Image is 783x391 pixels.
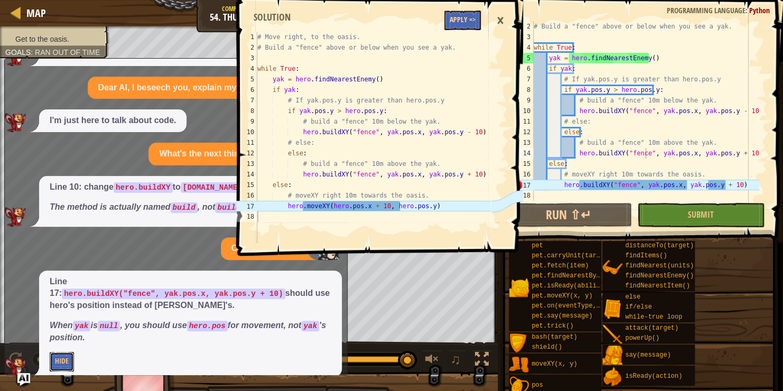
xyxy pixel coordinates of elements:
div: 17 [236,201,257,211]
p: I'm just here to talk about code. [50,115,176,127]
div: 10 [236,127,257,137]
span: say(message) [625,351,670,359]
div: 3 [236,53,257,63]
span: pet.findNearestByType(type) [532,272,634,280]
div: 5 [236,74,257,85]
img: AI [5,113,26,132]
button: Hide [50,352,74,371]
div: 11 [512,116,534,127]
em: The method is actually named , not . [50,202,254,211]
span: findItems() [625,252,667,259]
span: pos [532,381,543,389]
div: 18 [512,190,534,201]
div: 18 [236,211,257,222]
span: Map [26,6,46,20]
span: Python [749,5,770,15]
div: 16 [236,190,257,201]
div: × [491,8,509,33]
div: 9 [512,95,534,106]
span: distanceTo(target) [625,242,694,249]
em: When is , you should use for movement, not 's position. [50,321,326,342]
span: pet.fetch(item) [532,262,589,269]
span: findNearestItem() [625,282,689,290]
button: Apply => [444,11,481,30]
span: Ran out of time [35,48,100,57]
div: 10 [512,106,534,116]
p: Line 10: change to [50,181,254,193]
code: [DOMAIN_NAME] [181,182,244,193]
img: portrait.png [602,324,622,345]
span: moveXY(x, y) [532,360,577,368]
div: Solution [248,11,295,24]
div: 16 [512,169,534,180]
button: Ask AI [17,373,30,386]
span: : [31,48,35,57]
div: 12 [512,127,534,137]
img: AI [5,207,26,226]
span: Get to the oasis. [15,35,69,43]
p: Can I get a hint? [231,243,297,255]
div: 13 [512,137,534,148]
div: 6 [512,63,534,74]
span: pet.on(eventType, handler) [532,302,630,310]
p: What's the next thing I should do? [159,148,297,160]
span: pet [532,242,543,249]
div: 17 [512,180,534,190]
span: pet.carryUnit(target, x, y) [532,252,634,259]
span: if/else [625,303,651,311]
div: 15 [236,180,257,190]
img: portrait.png [602,346,622,366]
span: Goals [5,48,31,57]
button: Run ⇧↵ [505,203,632,227]
span: pet.isReady(ability) [532,282,608,290]
span: else [625,293,640,301]
code: hero.buildXY("fence", yak.pos.x, yak.pos.y + 10) [62,288,285,299]
img: portrait.png [602,299,622,319]
span: findNearestEnemy() [625,272,694,280]
span: Submit [688,209,714,220]
span: bash(target) [532,333,577,341]
div: 7 [236,95,257,106]
div: 15 [512,159,534,169]
p: Line 17: should use hero's position instead of [PERSON_NAME]'s. [50,276,331,312]
img: AI [5,358,26,377]
div: 11 [236,137,257,148]
span: Programming language [667,5,745,15]
div: 4 [236,63,257,74]
span: isReady(action) [625,373,682,380]
span: pet.say(message) [532,312,592,320]
div: 6 [236,85,257,95]
div: 7 [512,74,534,85]
span: findNearest(units) [625,262,694,269]
code: hero.pos [187,321,228,331]
span: : [745,5,749,15]
img: portrait.png [602,257,622,277]
div: 12 [236,148,257,159]
div: 14 [236,169,257,180]
button: Submit [637,203,764,227]
li: Get to the oasis. [5,34,101,44]
span: shield() [532,343,562,351]
span: while-true loop [625,313,682,321]
code: null [98,321,120,331]
div: 14 [512,148,534,159]
div: 5 [512,53,534,63]
code: hero.buildXY [114,182,173,193]
div: 3 [512,32,534,42]
a: Map [21,6,46,20]
div: 9 [236,116,257,127]
code: build [171,202,198,213]
p: Dear AI, I beseech you, explain my error, in verse. [98,82,297,94]
code: buildXY [215,202,251,213]
code: yak [73,321,91,331]
span: attack(target) [625,324,678,332]
div: 8 [236,106,257,116]
div: 1 [236,32,257,42]
div: 4 [512,42,534,53]
img: portrait.png [602,367,622,387]
div: 13 [236,159,257,169]
div: 8 [512,85,534,95]
div: 2 [236,42,257,53]
div: 2 [512,21,534,32]
span: powerUp() [625,334,659,342]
